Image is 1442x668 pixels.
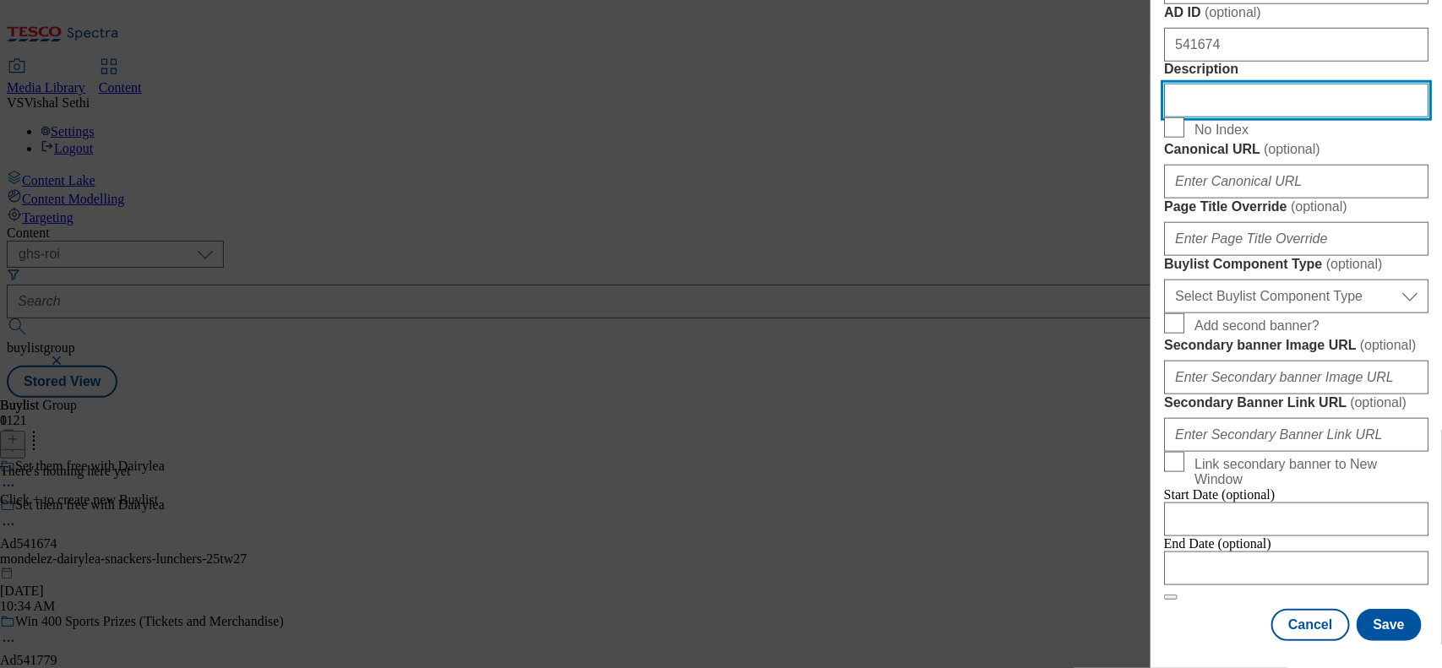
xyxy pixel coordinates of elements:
[1164,28,1428,62] input: Enter AD ID
[1350,395,1407,410] span: ( optional )
[1164,84,1428,117] input: Enter Description
[1264,142,1320,156] span: ( optional )
[1164,487,1276,502] span: Start Date (optional)
[1194,457,1422,487] span: Link secondary banner to New Window
[1194,122,1249,138] span: No Index
[1164,418,1428,452] input: Enter Secondary Banner Link URL
[1271,609,1349,641] button: Cancel
[1194,318,1320,334] span: Add second banner?
[1164,361,1428,394] input: Enter Secondary banner Image URL
[1326,257,1383,271] span: ( optional )
[1164,198,1428,215] label: Page Title Override
[1164,222,1428,256] input: Enter Page Title Override
[1164,141,1428,158] label: Canonical URL
[1164,62,1428,77] label: Description
[1164,165,1428,198] input: Enter Canonical URL
[1360,338,1417,352] span: ( optional )
[1291,199,1347,214] span: ( optional )
[1164,502,1428,536] input: Enter Date
[1357,609,1422,641] button: Save
[1164,394,1428,411] label: Secondary Banner Link URL
[1164,256,1428,273] label: Buylist Component Type
[1205,5,1261,19] span: ( optional )
[1164,536,1271,551] span: End Date (optional)
[1164,4,1428,21] label: AD ID
[1164,337,1428,354] label: Secondary banner Image URL
[1164,551,1428,585] input: Enter Date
